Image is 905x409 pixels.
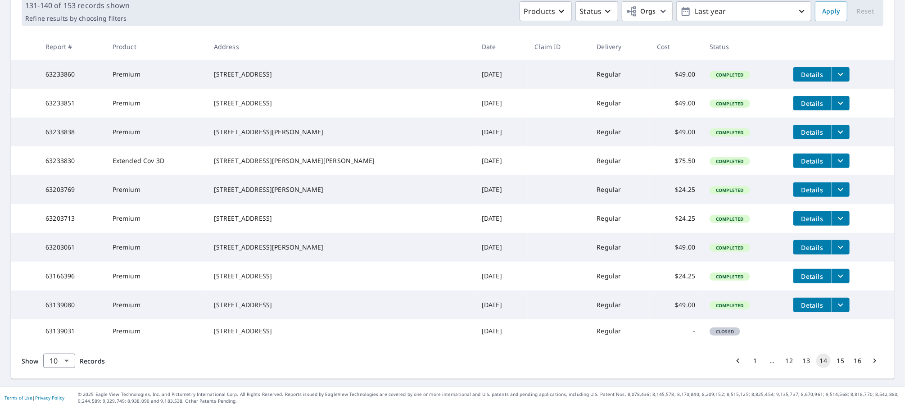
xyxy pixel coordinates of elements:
span: Completed [710,100,749,107]
button: Go to previous page [731,354,745,368]
span: Completed [710,129,749,136]
td: [DATE] [475,175,528,204]
button: detailsBtn-63233830 [793,154,831,168]
button: filesDropdownBtn-63233830 [831,154,850,168]
button: Go to page 15 [833,354,848,368]
button: filesDropdownBtn-63233860 [831,67,850,82]
p: © 2025 Eagle View Technologies, Inc. and Pictometry International Corp. All Rights Reserved. Repo... [78,391,900,404]
td: 63233860 [38,60,105,89]
td: Regular [589,204,649,233]
td: Premium [105,60,207,89]
div: [STREET_ADDRESS][PERSON_NAME] [214,243,467,252]
span: Details [799,243,826,252]
td: Extended Cov 3D [105,146,207,175]
td: [DATE] [475,118,528,146]
td: [DATE] [475,60,528,89]
td: 63233830 [38,146,105,175]
td: Regular [589,175,649,204]
span: Details [799,99,826,108]
div: [STREET_ADDRESS][PERSON_NAME] [214,185,467,194]
button: Go to page 1 [748,354,762,368]
td: Premium [105,175,207,204]
button: Go to page 12 [782,354,796,368]
span: Details [799,128,826,136]
p: Refine results by choosing filters [25,14,130,23]
td: Regular [589,146,649,175]
span: Details [799,70,826,79]
span: Details [799,214,826,223]
button: filesDropdownBtn-63203769 [831,182,850,197]
span: Details [799,186,826,194]
span: Completed [710,216,749,222]
span: Records [80,357,105,365]
button: filesDropdownBtn-63166396 [831,269,850,283]
td: Regular [589,89,649,118]
td: [DATE] [475,262,528,291]
div: [STREET_ADDRESS] [214,300,467,309]
th: Product [105,33,207,60]
button: Last year [676,1,811,21]
td: 63233851 [38,89,105,118]
button: filesDropdownBtn-63233851 [831,96,850,110]
button: Apply [815,1,847,21]
button: detailsBtn-63233860 [793,67,831,82]
td: $49.00 [650,291,703,319]
button: detailsBtn-63233838 [793,125,831,139]
td: Premium [105,89,207,118]
button: Status [575,1,618,21]
td: Premium [105,118,207,146]
p: Last year [691,4,796,19]
div: [STREET_ADDRESS] [214,214,467,223]
td: Regular [589,60,649,89]
th: Date [475,33,528,60]
span: Completed [710,273,749,280]
div: [STREET_ADDRESS] [214,99,467,108]
span: Details [799,301,826,309]
th: Status [702,33,786,60]
td: [DATE] [475,204,528,233]
span: Completed [710,72,749,78]
td: [DATE] [475,233,528,262]
td: [DATE] [475,89,528,118]
div: … [765,356,779,365]
td: 63166396 [38,262,105,291]
span: Completed [710,245,749,251]
p: Status [579,6,602,17]
th: Address [207,33,475,60]
div: Show 10 records [43,354,75,368]
button: detailsBtn-63203713 [793,211,831,226]
td: Premium [105,233,207,262]
span: Apply [822,6,840,17]
div: [STREET_ADDRESS] [214,327,467,336]
span: Orgs [626,6,656,17]
td: 63203713 [38,204,105,233]
span: Completed [710,302,749,309]
th: Delivery [589,33,649,60]
a: Terms of Use [5,395,32,401]
td: [DATE] [475,291,528,319]
td: 63203061 [38,233,105,262]
td: [DATE] [475,319,528,343]
td: Regular [589,319,649,343]
nav: pagination navigation [729,354,883,368]
td: Premium [105,262,207,291]
a: Privacy Policy [35,395,64,401]
button: detailsBtn-63233851 [793,96,831,110]
button: Go to page 13 [799,354,814,368]
button: detailsBtn-63139080 [793,298,831,312]
th: Cost [650,33,703,60]
div: [STREET_ADDRESS] [214,70,467,79]
td: Regular [589,233,649,262]
td: Premium [105,204,207,233]
td: $49.00 [650,60,703,89]
td: 63139080 [38,291,105,319]
button: detailsBtn-63166396 [793,269,831,283]
button: detailsBtn-63203061 [793,240,831,254]
th: Report # [38,33,105,60]
td: Regular [589,118,649,146]
td: $24.25 [650,175,703,204]
td: $49.00 [650,233,703,262]
button: Go to page 16 [851,354,865,368]
button: filesDropdownBtn-63233838 [831,125,850,139]
th: Claim ID [528,33,590,60]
